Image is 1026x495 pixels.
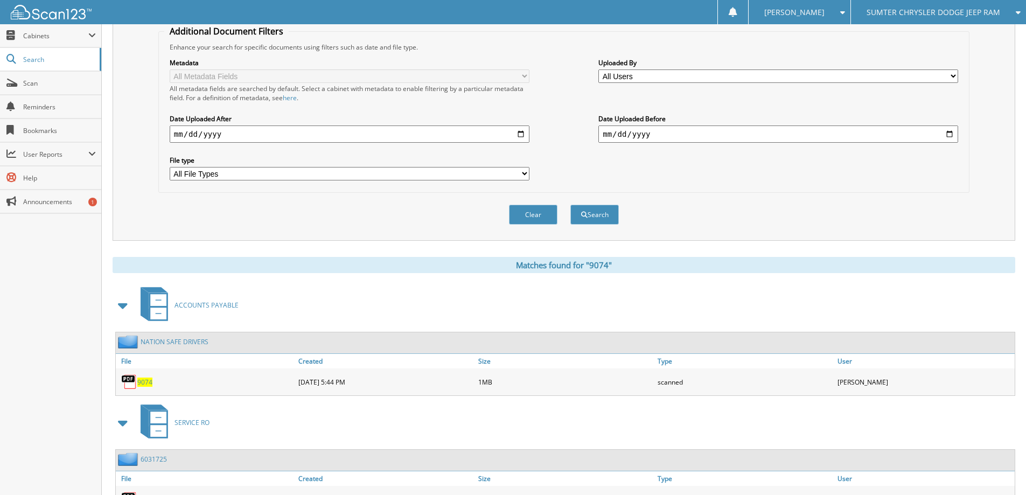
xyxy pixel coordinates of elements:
label: Date Uploaded After [170,114,529,123]
span: Reminders [23,102,96,111]
img: folder2.png [118,335,141,348]
div: Enhance your search for specific documents using filters such as date and file type. [164,43,964,52]
label: Date Uploaded Before [598,114,958,123]
a: Created [296,354,476,368]
label: Metadata [170,58,529,67]
button: Search [570,205,619,225]
span: User Reports [23,150,88,159]
span: ACCOUNTS PAYABLE [175,301,239,310]
label: Uploaded By [598,58,958,67]
div: [DATE] 5:44 PM [296,371,476,393]
div: [PERSON_NAME] [835,371,1015,393]
div: 1MB [476,371,655,393]
a: SERVICE RO [134,401,210,444]
span: [PERSON_NAME] [764,9,825,16]
a: here [283,93,297,102]
a: Size [476,354,655,368]
a: Size [476,471,655,486]
span: Bookmarks [23,126,96,135]
a: ACCOUNTS PAYABLE [134,284,239,326]
iframe: Chat Widget [972,443,1026,495]
button: Clear [509,205,557,225]
a: Type [655,354,835,368]
a: File [116,471,296,486]
input: start [170,126,529,143]
legend: Additional Document Filters [164,25,289,37]
a: 6031725 [141,455,167,464]
div: 1 [88,198,97,206]
img: folder2.png [118,452,141,466]
a: User [835,354,1015,368]
div: Matches found for "9074" [113,257,1015,273]
span: Cabinets [23,31,88,40]
span: SUMTER CHRYSLER DODGE JEEP RAM [867,9,1000,16]
div: All metadata fields are searched by default. Select a cabinet with metadata to enable filtering b... [170,84,529,102]
label: File type [170,156,529,165]
span: Announcements [23,197,96,206]
span: SERVICE RO [175,418,210,427]
span: Search [23,55,94,64]
a: Created [296,471,476,486]
a: File [116,354,296,368]
img: PDF.png [121,374,137,390]
span: Scan [23,79,96,88]
a: NATION SAFE DRIVERS [141,337,208,346]
input: end [598,126,958,143]
a: 9074 [137,378,152,387]
span: Help [23,173,96,183]
div: scanned [655,371,835,393]
img: scan123-logo-white.svg [11,5,92,19]
a: User [835,471,1015,486]
a: Type [655,471,835,486]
